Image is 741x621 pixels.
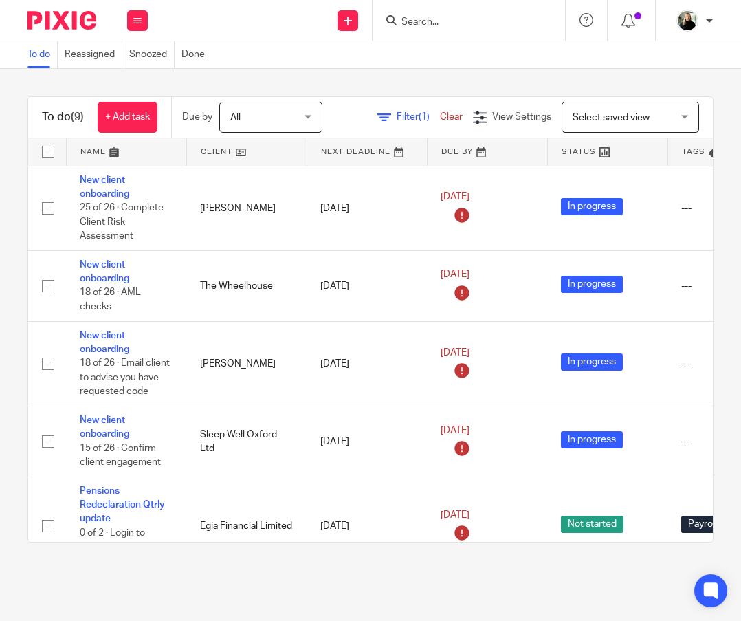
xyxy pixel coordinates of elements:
[400,17,524,29] input: Search
[80,415,129,439] a: New client onboarding
[80,260,129,283] a: New client onboarding
[573,113,650,122] span: Select saved view
[71,111,84,122] span: (9)
[80,203,164,241] span: 25 of 26 · Complete Client Risk Assessment
[186,477,307,576] td: Egia Financial Limited
[307,250,427,321] td: [DATE]
[186,250,307,321] td: The Wheelhouse
[230,113,241,122] span: All
[681,516,724,533] span: Payroll
[441,510,469,520] span: [DATE]
[441,348,469,358] span: [DATE]
[561,276,623,293] span: In progress
[441,426,469,435] span: [DATE]
[98,102,157,133] a: + Add task
[186,166,307,250] td: [PERSON_NAME]
[682,148,705,155] span: Tags
[181,41,212,68] a: Done
[80,528,171,566] span: 0 of 2 · Login to Pensions Declaration Website
[80,359,170,397] span: 18 of 26 · Email client to advise you have requested code
[492,112,551,122] span: View Settings
[441,193,469,202] span: [DATE]
[676,10,698,32] img: %233%20-%20Judi%20-%20HeadshotPro.png
[182,110,212,124] p: Due by
[561,198,623,215] span: In progress
[561,431,623,448] span: In progress
[307,477,427,576] td: [DATE]
[80,486,165,524] a: Pensions Redeclaration Qtrly update
[561,353,623,371] span: In progress
[186,321,307,406] td: [PERSON_NAME]
[561,516,623,533] span: Not started
[27,41,58,68] a: To do
[307,166,427,250] td: [DATE]
[80,288,141,312] span: 18 of 26 · AML checks
[397,112,440,122] span: Filter
[307,406,427,477] td: [DATE]
[186,406,307,477] td: Sleep Well Oxford Ltd
[129,41,175,68] a: Snoozed
[27,11,96,30] img: Pixie
[42,110,84,124] h1: To do
[65,41,122,68] a: Reassigned
[419,112,430,122] span: (1)
[440,112,463,122] a: Clear
[80,331,129,354] a: New client onboarding
[80,175,129,199] a: New client onboarding
[441,270,469,280] span: [DATE]
[80,444,161,468] span: 15 of 26 · Confirm client engagement
[307,321,427,406] td: [DATE]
